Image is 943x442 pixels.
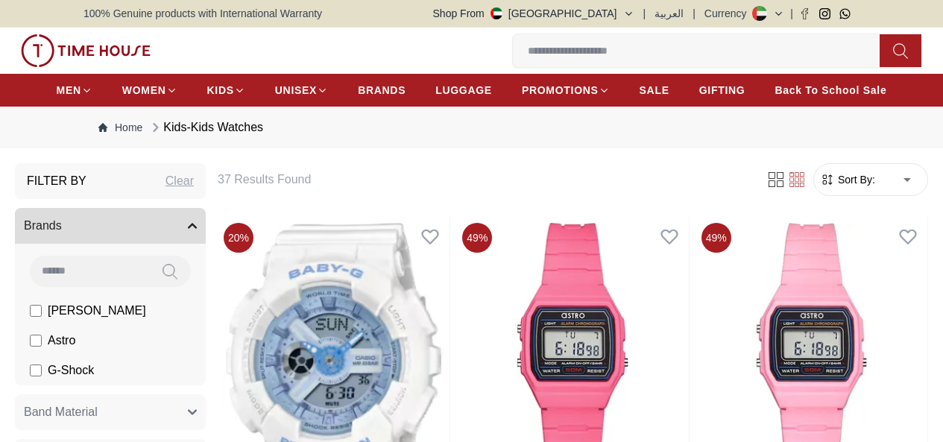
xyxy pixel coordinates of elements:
[207,77,245,104] a: KIDS
[790,6,793,21] span: |
[148,119,263,136] div: Kids-Kids Watches
[699,77,745,104] a: GIFTING
[699,83,745,98] span: GIFTING
[30,364,42,376] input: G-Shock
[820,172,875,187] button: Sort By:
[522,77,610,104] a: PROMOTIONS
[48,332,75,350] span: Astro
[21,34,151,67] img: ...
[207,83,234,98] span: KIDS
[643,6,646,21] span: |
[98,120,142,135] a: Home
[165,172,194,190] div: Clear
[57,77,92,104] a: MEN
[462,223,492,253] span: 49 %
[122,77,177,104] a: WOMEN
[435,83,492,98] span: LUGGAGE
[24,217,62,235] span: Brands
[775,77,886,104] a: Back To School Sale
[57,83,81,98] span: MEN
[491,7,502,19] img: United Arab Emirates
[435,77,492,104] a: LUGGAGE
[15,208,206,244] button: Brands
[358,77,406,104] a: BRANDS
[24,403,98,421] span: Band Material
[30,305,42,317] input: [PERSON_NAME]
[839,8,851,19] a: Whatsapp
[30,335,42,347] input: Astro
[83,6,322,21] span: 100% Genuine products with International Warranty
[655,6,684,21] button: العربية
[799,8,810,19] a: Facebook
[275,83,317,98] span: UNISEX
[693,6,696,21] span: |
[701,223,731,253] span: 49 %
[704,6,753,21] div: Currency
[640,77,669,104] a: SALE
[775,83,886,98] span: Back To School Sale
[835,172,875,187] span: Sort By:
[224,223,253,253] span: 20 %
[275,77,328,104] a: UNISEX
[83,107,860,148] nav: Breadcrumb
[48,362,94,379] span: G-Shock
[819,8,830,19] a: Instagram
[15,394,206,430] button: Band Material
[522,83,599,98] span: PROMOTIONS
[48,302,146,320] span: [PERSON_NAME]
[27,172,86,190] h3: Filter By
[358,83,406,98] span: BRANDS
[218,171,748,189] h6: 37 Results Found
[122,83,166,98] span: WOMEN
[640,83,669,98] span: SALE
[433,6,634,21] button: Shop From[GEOGRAPHIC_DATA]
